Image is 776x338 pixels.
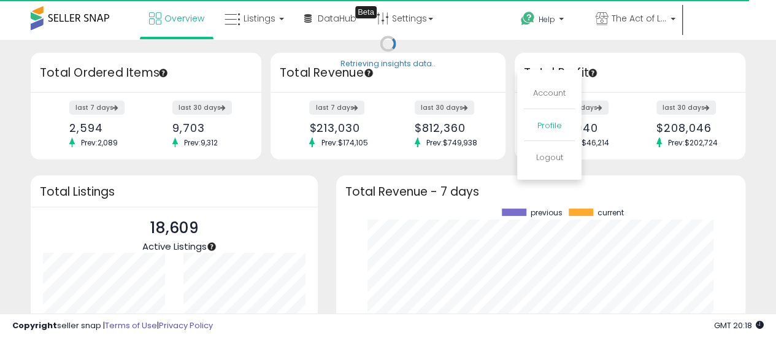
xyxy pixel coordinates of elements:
[656,121,724,134] div: $208,046
[12,320,57,331] strong: Copyright
[415,101,474,115] label: last 30 days
[340,59,436,70] div: Retrieving insights data..
[12,320,213,332] div: seller snap | |
[309,101,364,115] label: last 7 days
[158,67,169,79] div: Tooltip anchor
[363,67,374,79] div: Tooltip anchor
[40,187,309,196] h3: Total Listings
[355,6,377,18] div: Tooltip anchor
[420,137,483,148] span: Prev: $749,938
[142,217,206,240] p: 18,609
[69,121,137,134] div: 2,594
[531,209,563,217] span: previous
[612,12,667,25] span: The Act of Living
[662,137,724,148] span: Prev: $202,724
[415,121,484,134] div: $812,360
[318,12,356,25] span: DataHub
[536,152,563,163] a: Logout
[656,101,716,115] label: last 30 days
[172,101,232,115] label: last 30 days
[244,12,275,25] span: Listings
[520,11,536,26] i: Get Help
[511,2,585,40] a: Help
[164,12,204,25] span: Overview
[597,209,624,217] span: current
[40,64,252,82] h3: Total Ordered Items
[69,101,125,115] label: last 7 days
[280,64,496,82] h3: Total Revenue
[159,320,213,331] a: Privacy Policy
[539,14,555,25] span: Help
[142,240,206,253] span: Active Listings
[172,121,240,134] div: 9,703
[105,320,157,331] a: Terms of Use
[553,121,621,134] div: $51,940
[309,121,378,134] div: $213,030
[537,120,561,131] a: Profile
[524,64,736,82] h3: Total Profit
[714,320,764,331] span: 2025-10-9 20:18 GMT
[533,87,566,99] a: Account
[315,137,374,148] span: Prev: $174,105
[75,137,124,148] span: Prev: 2,089
[559,137,615,148] span: Prev: $46,214
[587,67,598,79] div: Tooltip anchor
[178,137,224,148] span: Prev: 9,312
[345,187,736,196] h3: Total Revenue - 7 days
[206,241,217,252] div: Tooltip anchor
